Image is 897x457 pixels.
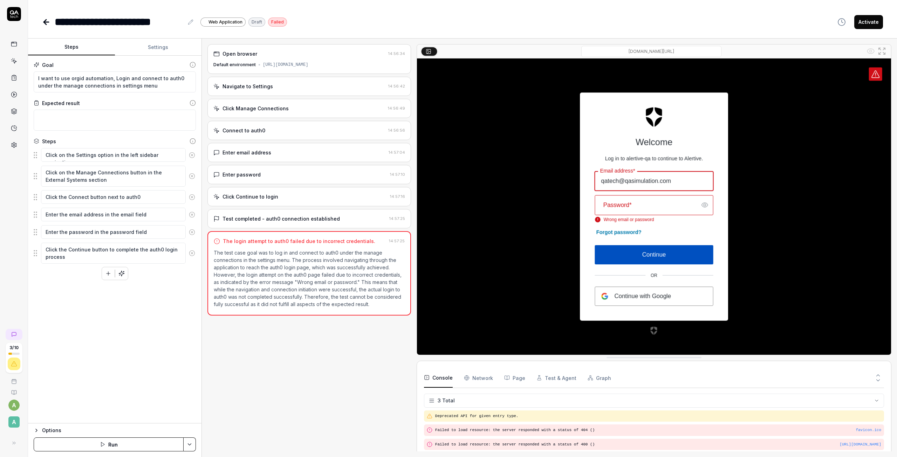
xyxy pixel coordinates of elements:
[388,128,405,133] time: 14:56:56
[186,190,198,204] button: Remove step
[388,106,405,111] time: 14:56:49
[248,18,265,27] div: Draft
[42,138,56,145] div: Steps
[34,165,196,187] div: Suggestions
[263,62,308,68] div: [URL][DOMAIN_NAME]
[34,190,196,205] div: Suggestions
[28,39,115,56] button: Steps
[435,413,881,419] pre: Deprecated API for given entry type.
[388,84,405,89] time: 14:56:42
[390,194,405,199] time: 14:57:16
[222,215,340,222] div: Test completed - auth0 connection established
[876,46,888,57] button: Open in full screen
[389,150,405,155] time: 14:57:04
[9,346,19,350] span: 3 / 10
[222,105,289,112] div: Click Manage Connections
[208,19,242,25] span: Web Application
[42,61,54,69] div: Goal
[8,400,20,411] button: a
[213,62,256,68] div: Default environment
[186,208,198,222] button: Remove step
[388,51,405,56] time: 14:56:34
[464,368,493,388] button: Network
[222,193,278,200] div: Click Continue to login
[214,249,405,308] p: The test case goal was to log in and connect to auth0 under the manage connections in the setting...
[34,148,196,162] div: Suggestions
[268,18,287,27] div: Failed
[840,442,881,448] button: [URL][DOMAIN_NAME]
[115,39,202,56] button: Settings
[588,368,611,388] button: Graph
[34,426,196,435] button: Options
[3,411,25,429] button: A
[833,15,850,29] button: View version history
[186,225,198,239] button: Remove step
[222,50,257,57] div: Open browser
[8,416,20,428] span: A
[34,437,184,451] button: Run
[856,427,881,433] button: favicon.ico
[504,368,525,388] button: Page
[200,17,246,27] a: Web Application
[435,427,881,433] pre: Failed to load resource: the server responded with a status of 404 ()
[389,216,405,221] time: 14:57:25
[222,127,265,134] div: Connect to auth0
[222,171,261,178] div: Enter password
[3,384,25,395] a: Documentation
[222,149,271,156] div: Enter email address
[34,242,196,264] div: Suggestions
[865,46,876,57] button: Show all interative elements
[42,426,196,435] div: Options
[536,368,576,388] button: Test & Agent
[186,148,198,162] button: Remove step
[424,368,453,388] button: Console
[854,15,883,29] button: Activate
[186,246,198,260] button: Remove step
[417,58,891,355] img: Screenshot
[34,207,196,222] div: Suggestions
[435,442,881,448] pre: Failed to load resource: the server responded with a status of 400 ()
[186,169,198,183] button: Remove step
[390,172,405,177] time: 14:57:10
[6,329,22,340] a: New conversation
[42,99,80,107] div: Expected result
[222,83,273,90] div: Navigate to Settings
[34,225,196,240] div: Suggestions
[389,238,405,243] time: 14:57:25
[3,373,25,384] a: Book a call with us
[223,237,375,245] div: The login attempt to auth0 failed due to incorrect credentials.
